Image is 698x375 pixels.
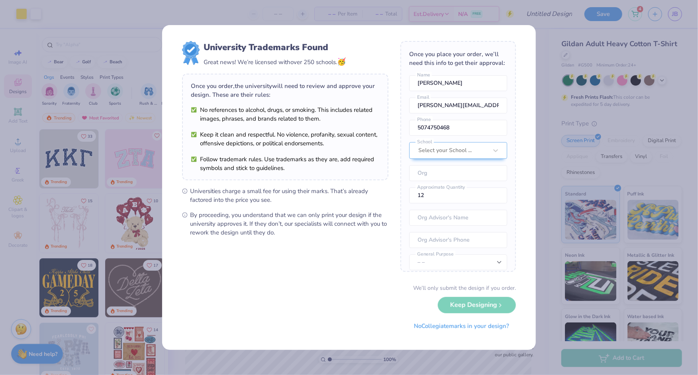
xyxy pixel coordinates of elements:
[409,165,507,181] input: Org
[191,82,380,99] div: Once you order, the university will need to review and approve your design. These are their rules:
[409,75,507,91] input: Name
[409,187,507,203] input: Approximate Quantity
[409,120,507,136] input: Phone
[407,318,516,334] button: NoCollegiatemarks in your design?
[409,232,507,248] input: Org Advisor's Phone
[204,41,346,54] div: University Trademarks Found
[409,210,507,226] input: Org Advisor's Name
[204,57,346,67] div: Great news! We’re licensed with over 250 schools.
[190,187,388,204] span: Universities charge a small fee for using their marks. That’s already factored into the price you...
[409,98,507,113] input: Email
[413,284,516,292] div: We’ll only submit the design if you order.
[190,211,388,237] span: By proceeding, you understand that we can only print your design if the university approves it. I...
[191,155,380,172] li: Follow trademark rules. Use trademarks as they are, add required symbols and stick to guidelines.
[337,57,346,66] span: 🥳
[182,41,200,65] img: license-marks-badge.png
[409,50,507,67] div: Once you place your order, we’ll need this info to get their approval:
[191,105,380,123] li: No references to alcohol, drugs, or smoking. This includes related images, phrases, and brands re...
[191,130,380,148] li: Keep it clean and respectful. No violence, profanity, sexual content, offensive depictions, or po...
